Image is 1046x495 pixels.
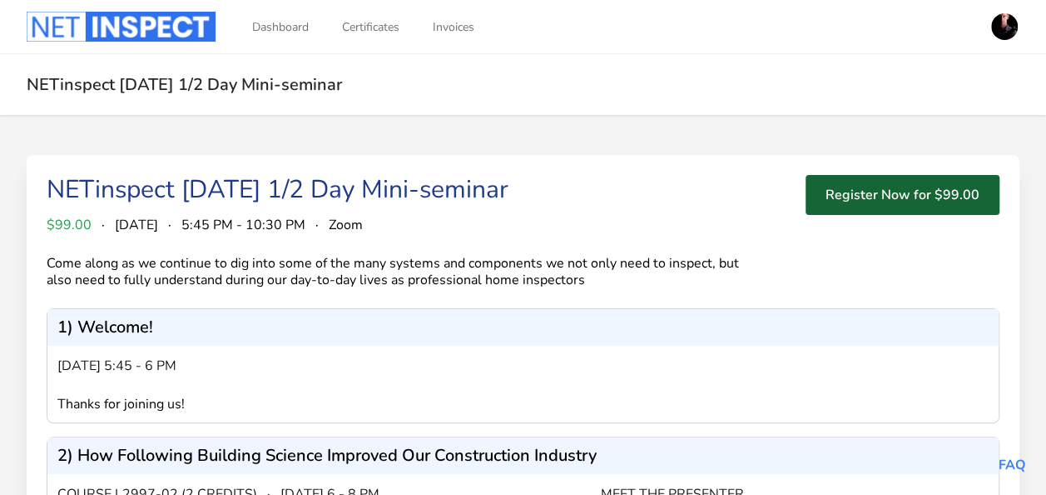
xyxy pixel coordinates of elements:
[329,215,363,235] span: Zoom
[57,447,597,464] p: 2) How Following Building Science Improved Our Construction Industry
[999,456,1026,474] a: FAQ
[168,215,171,235] span: ·
[57,396,601,412] div: Thanks for joining us!
[181,215,305,235] span: 5:45 PM - 10:30 PM
[47,175,508,205] div: NETinspect [DATE] 1/2 Day Mini-seminar
[27,12,216,42] img: Logo
[57,356,176,376] span: [DATE] 5:45 - 6 pm
[315,215,319,235] span: ·
[115,215,158,235] span: [DATE]
[47,215,92,235] span: $99.00
[27,74,1019,95] h2: NETinspect [DATE] 1/2 Day Mini-seminar
[47,255,761,288] div: Come along as we continue to dig into some of the many systems and components we not only need to...
[102,215,105,235] span: ·
[806,175,999,215] button: Register Now for $99.00
[57,319,153,336] p: 1) Welcome!
[991,13,1018,40] img: Eric Roth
